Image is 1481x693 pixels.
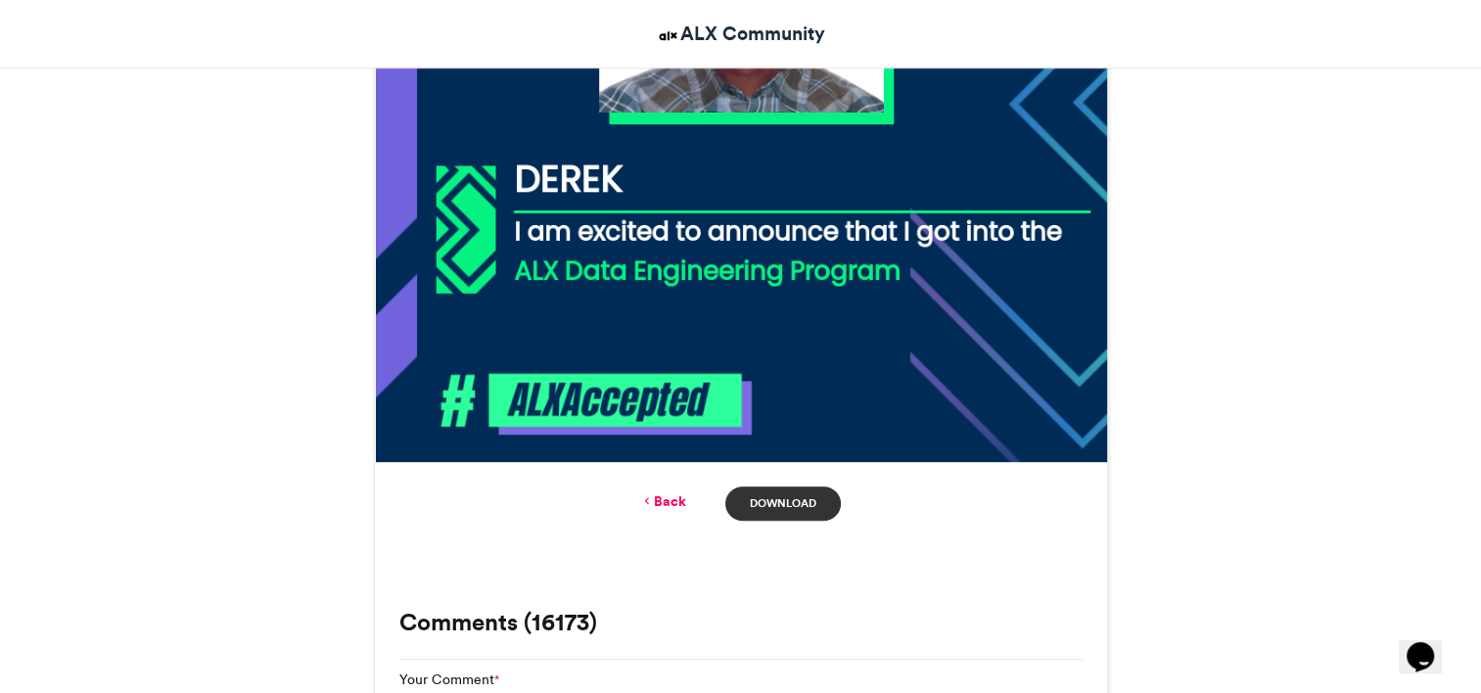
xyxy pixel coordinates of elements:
h3: Comments (16173) [399,611,1083,634]
a: Download [725,486,840,521]
label: Your Comment [399,670,499,690]
a: Back [640,491,686,512]
iframe: chat widget [1399,615,1461,673]
a: ALX Community [656,20,825,48]
img: ALX Community [656,23,680,48]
